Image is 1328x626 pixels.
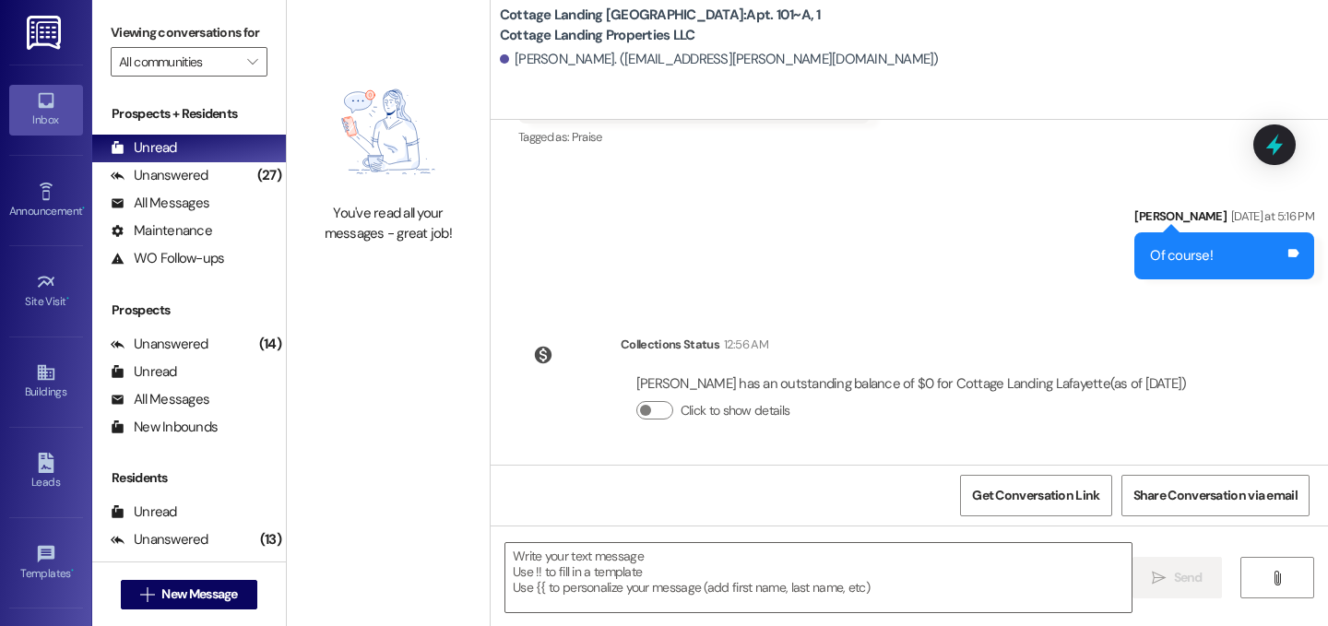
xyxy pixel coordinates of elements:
[111,249,224,268] div: WO Follow-ups
[255,330,286,359] div: (14)
[518,124,870,150] div: Tagged as:
[92,104,286,124] div: Prospects + Residents
[119,47,238,77] input: All communities
[161,585,237,604] span: New Message
[111,166,208,185] div: Unanswered
[9,538,83,588] a: Templates •
[111,194,209,213] div: All Messages
[66,292,69,305] span: •
[1121,475,1310,516] button: Share Conversation via email
[1150,246,1213,266] div: Of course!
[636,374,1187,394] div: [PERSON_NAME] has an outstanding balance of $0 for Cottage Landing Lafayette (as of [DATE])
[1270,571,1284,585] i: 
[27,16,65,50] img: ResiDesk Logo
[1174,568,1203,587] span: Send
[111,558,209,577] div: All Messages
[9,357,83,407] a: Buildings
[681,401,789,420] label: Click to show details
[621,335,719,354] div: Collections Status
[9,447,83,497] a: Leads
[307,69,469,195] img: empty-state
[500,50,939,69] div: [PERSON_NAME]. ([EMAIL_ADDRESS][PERSON_NAME][DOMAIN_NAME])
[9,266,83,316] a: Site Visit •
[111,390,209,409] div: All Messages
[92,301,286,320] div: Prospects
[960,475,1111,516] button: Get Conversation Link
[719,335,768,354] div: 12:56 AM
[111,502,177,522] div: Unread
[500,6,869,45] b: Cottage Landing [GEOGRAPHIC_DATA]: Apt. 101~A, 1 Cottage Landing Properties LLC
[111,362,177,382] div: Unread
[1134,207,1314,232] div: [PERSON_NAME]
[82,202,85,215] span: •
[92,468,286,488] div: Residents
[1132,557,1222,598] button: Send
[1227,207,1314,226] div: [DATE] at 5:16 PM
[972,486,1099,505] span: Get Conversation Link
[111,138,177,158] div: Unread
[111,221,212,241] div: Maintenance
[1152,571,1166,585] i: 
[255,526,286,554] div: (13)
[253,161,286,190] div: (27)
[121,580,257,609] button: New Message
[1133,486,1298,505] span: Share Conversation via email
[572,129,602,145] span: Praise
[307,204,469,243] div: You've read all your messages - great job!
[9,85,83,135] a: Inbox
[111,335,208,354] div: Unanswered
[111,18,267,47] label: Viewing conversations for
[111,530,208,549] div: Unanswered
[71,564,74,577] span: •
[111,418,218,437] div: New Inbounds
[247,54,257,69] i: 
[140,587,154,602] i: 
